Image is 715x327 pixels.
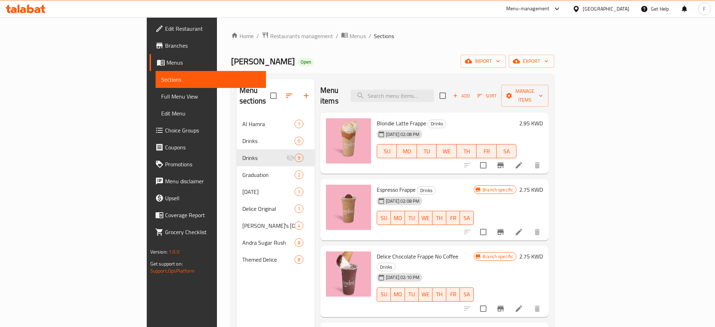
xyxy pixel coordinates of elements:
[242,188,295,196] div: Father's Day
[476,301,491,316] span: Select to update
[475,90,498,101] button: Sort
[499,146,514,156] span: SA
[507,87,543,105] span: Manage items
[242,154,286,162] span: Drinks
[509,55,554,68] button: export
[432,211,446,225] button: TH
[479,146,493,156] span: FR
[463,289,471,299] span: SA
[419,287,432,302] button: WE
[405,287,419,302] button: TU
[165,143,261,151] span: Coupons
[420,146,434,156] span: TU
[428,120,446,128] span: Drinks
[295,222,303,229] span: 4
[408,289,416,299] span: TU
[295,256,303,263] span: 8
[466,57,500,66] span: import
[377,263,395,271] span: Drinks
[460,146,474,156] span: TH
[397,144,417,158] button: MO
[165,211,261,219] span: Coverage Report
[446,211,460,225] button: FR
[461,55,506,68] button: import
[460,287,474,302] button: SA
[380,213,388,223] span: SU
[422,213,430,223] span: WE
[295,189,303,195] span: 1
[242,120,295,128] span: Al Hamra
[377,251,458,262] span: Delice Chocolate Frappe No Coffee
[150,54,266,71] a: Menus
[237,166,315,183] div: Graduation2
[242,255,295,264] span: Themed Delice
[242,221,295,230] div: Andra's Ramadan
[237,132,315,149] div: Drinks0
[165,160,261,168] span: Promotions
[237,251,315,268] div: Themed Delice8
[161,92,261,101] span: Full Menu View
[450,90,473,101] button: Add
[432,287,446,302] button: TH
[450,90,473,101] span: Add item
[351,90,434,102] input: search
[237,149,315,166] div: Drinks9
[242,137,295,145] span: Drinks
[165,24,261,33] span: Edit Restaurant
[150,139,266,156] a: Coupons
[242,238,295,247] div: Andra Sugar Rush
[383,198,422,204] span: [DATE] 02:08 PM
[281,87,298,104] span: Sort sections
[377,287,391,302] button: SU
[519,185,543,195] h6: 2.75 KWD
[266,88,281,103] span: Select all sections
[391,287,405,302] button: MO
[161,109,261,118] span: Edit Menu
[295,171,303,179] div: items
[377,118,426,129] span: Blondie Latte Frappe
[156,105,266,122] a: Edit Menu
[270,32,333,40] span: Restaurants management
[417,186,436,195] div: Drinks
[437,144,456,158] button: WE
[242,188,295,196] span: [DATE]
[242,171,295,179] div: Graduation
[295,154,303,162] div: items
[341,31,366,41] a: Menus
[242,204,295,213] div: Delice Original
[156,88,266,105] a: Full Menu View
[150,173,266,190] a: Menu disclaimer
[295,206,303,212] span: 1
[515,304,523,313] a: Edit menu item
[515,161,523,170] a: Edit menu item
[295,239,303,246] span: 8
[326,185,371,230] img: Espresso Frappe
[506,5,550,13] div: Menu-management
[295,138,303,144] span: 0
[501,85,549,107] button: Manage items
[391,211,405,225] button: MO
[529,224,546,240] button: delete
[298,87,315,104] button: Add section
[422,289,430,299] span: WE
[405,211,419,225] button: TU
[519,118,543,128] h6: 2.95 KWD
[394,213,402,223] span: MO
[480,253,516,260] span: Branch specific
[435,88,450,103] span: Select section
[150,37,266,54] a: Branches
[150,266,195,275] a: Support.OpsPlatform
[150,122,266,139] a: Choice Groups
[476,158,491,173] span: Select to update
[473,90,501,101] span: Sort items
[165,228,261,236] span: Grocery Checklist
[457,144,477,158] button: TH
[166,58,261,67] span: Menus
[476,225,491,239] span: Select to update
[150,259,183,268] span: Get support on:
[237,217,315,234] div: [PERSON_NAME]'s [DATE]4
[156,71,266,88] a: Sections
[320,85,342,106] h2: Menu items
